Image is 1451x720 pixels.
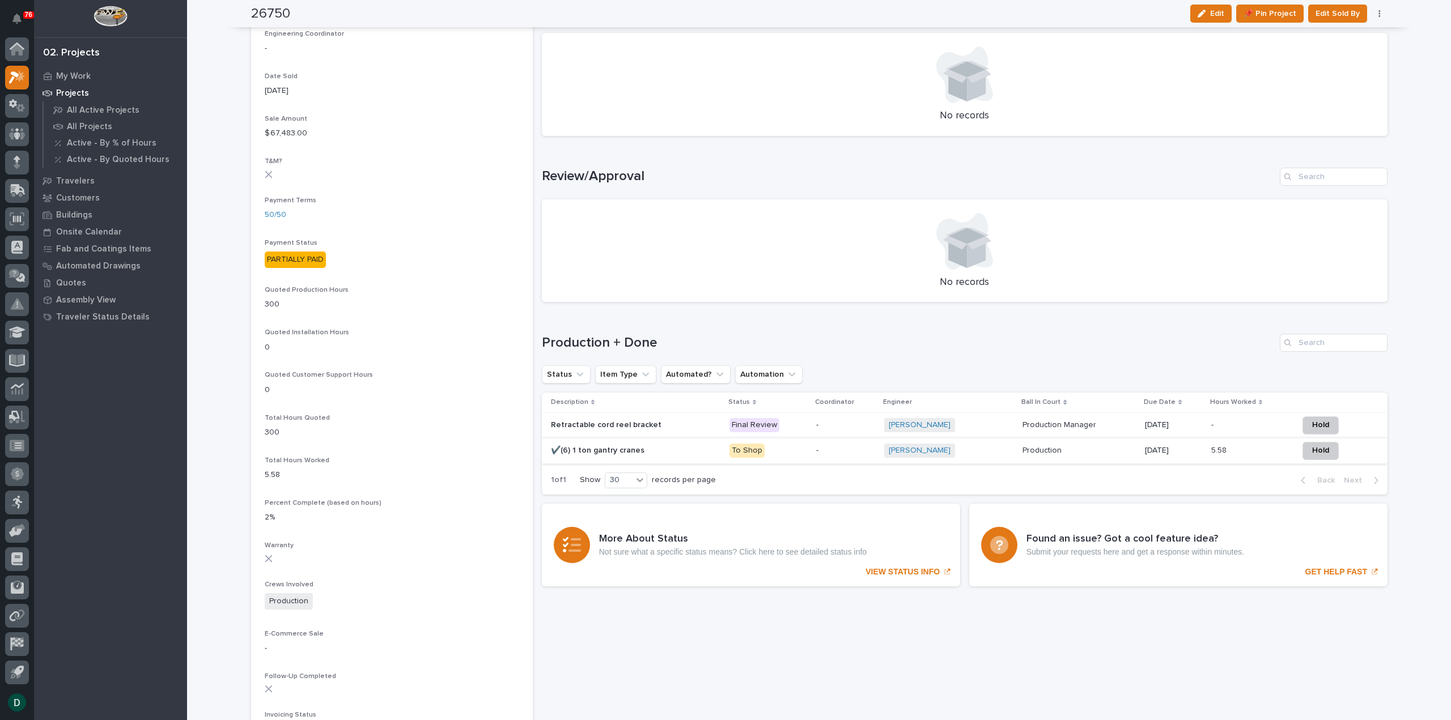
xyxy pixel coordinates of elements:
[25,11,32,19] p: 76
[265,512,519,523] p: 2%
[265,329,349,336] span: Quoted Installation Hours
[1211,444,1229,455] p: 5.58
[735,365,803,384] button: Automation
[1144,396,1176,408] p: Due Date
[599,533,867,546] h3: More About Status
[265,500,381,506] span: Percent Complete (based on hours)
[1312,444,1329,457] span: Hold
[1023,444,1064,455] p: Production
[542,412,1388,438] tr: Retractable cord reel bracketRetractable cord reel bracket Final Review-[PERSON_NAME] Production ...
[265,240,317,246] span: Payment Status
[1023,418,1098,430] p: Production Manager
[34,206,187,223] a: Buildings
[265,342,519,353] p: 0
[5,7,29,31] button: Notifications
[265,542,294,549] span: Warranty
[44,151,187,167] a: Active - By Quoted Hours
[67,138,156,148] p: Active - By % of Hours
[1280,168,1388,186] input: Search
[251,6,290,22] h2: 26750
[599,547,867,557] p: Not sure what a specific status means? Click here to see detailed status info
[56,193,100,203] p: Customers
[34,189,187,206] a: Customers
[265,630,324,637] span: E-Commerce Sale
[555,110,1374,122] p: No records
[265,31,344,37] span: Engineering Coordinator
[1210,8,1224,19] span: Edit
[605,474,633,486] div: 30
[661,365,731,384] button: Automated?
[1312,418,1329,432] span: Hold
[551,418,664,430] p: Retractable cord reel bracket
[815,396,854,408] p: Coordinator
[728,396,750,408] p: Status
[1316,7,1360,20] span: Edit Sold By
[265,469,519,481] p: 5.58
[652,475,716,485] p: records per page
[34,223,187,240] a: Onsite Calendar
[969,504,1388,586] a: GET HELP FAST
[56,227,122,237] p: Onsite Calendar
[265,197,316,204] span: Payment Terms
[265,372,373,378] span: Quoted Customer Support Hours
[1244,7,1296,20] span: 📌 Pin Project
[551,396,588,408] p: Description
[595,365,656,384] button: Item Type
[265,673,336,680] span: Follow-Up Completed
[265,299,519,310] p: 300
[34,84,187,101] a: Projects
[265,593,313,610] span: Production
[265,85,519,97] p: [DATE]
[56,88,89,99] p: Projects
[34,291,187,308] a: Assembly View
[43,47,100,59] div: 02. Projects
[1292,475,1339,485] button: Back
[56,312,150,322] p: Traveler Status Details
[265,127,519,139] p: $ 67,483.00
[1145,446,1202,455] p: [DATE]
[265,116,307,122] span: Sale Amount
[1280,334,1388,352] input: Search
[542,335,1275,351] h1: Production + Done
[816,446,875,455] p: -
[542,168,1275,185] h1: Review/Approval
[56,176,95,186] p: Travelers
[1210,396,1256,408] p: Hours Worked
[14,14,29,32] div: Notifications76
[265,384,519,396] p: 0
[265,252,326,268] div: PARTIALLY PAID
[1021,396,1060,408] p: Ball In Court
[67,105,139,116] p: All Active Projects
[1190,5,1232,23] button: Edit
[580,475,600,485] p: Show
[1236,5,1304,23] button: 📌 Pin Project
[265,581,313,588] span: Crews Involved
[56,278,86,288] p: Quotes
[265,73,298,80] span: Date Sold
[34,240,187,257] a: Fab and Coatings Items
[889,420,951,430] a: [PERSON_NAME]
[551,444,647,455] p: ✔️(6) 1 ton gantry cranes
[34,308,187,325] a: Traveler Status Details
[265,457,329,464] span: Total Hours Worked
[265,158,282,165] span: T&M?
[542,504,960,586] a: VIEW STATUS INFO
[265,415,330,421] span: Total Hours Quoted
[1145,420,1202,430] p: [DATE]
[1302,442,1339,460] button: Hold
[1026,533,1244,546] h3: Found an issue? Got a cool feature idea?
[729,418,779,432] div: Final Review
[44,102,187,118] a: All Active Projects
[1339,475,1388,485] button: Next
[34,172,187,189] a: Travelers
[56,244,151,254] p: Fab and Coatings Items
[44,135,187,151] a: Active - By % of Hours
[56,71,91,82] p: My Work
[1310,475,1335,485] span: Back
[265,209,286,221] a: 50/50
[265,712,316,718] span: Invoicing Status
[34,67,187,84] a: My Work
[265,42,519,54] p: -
